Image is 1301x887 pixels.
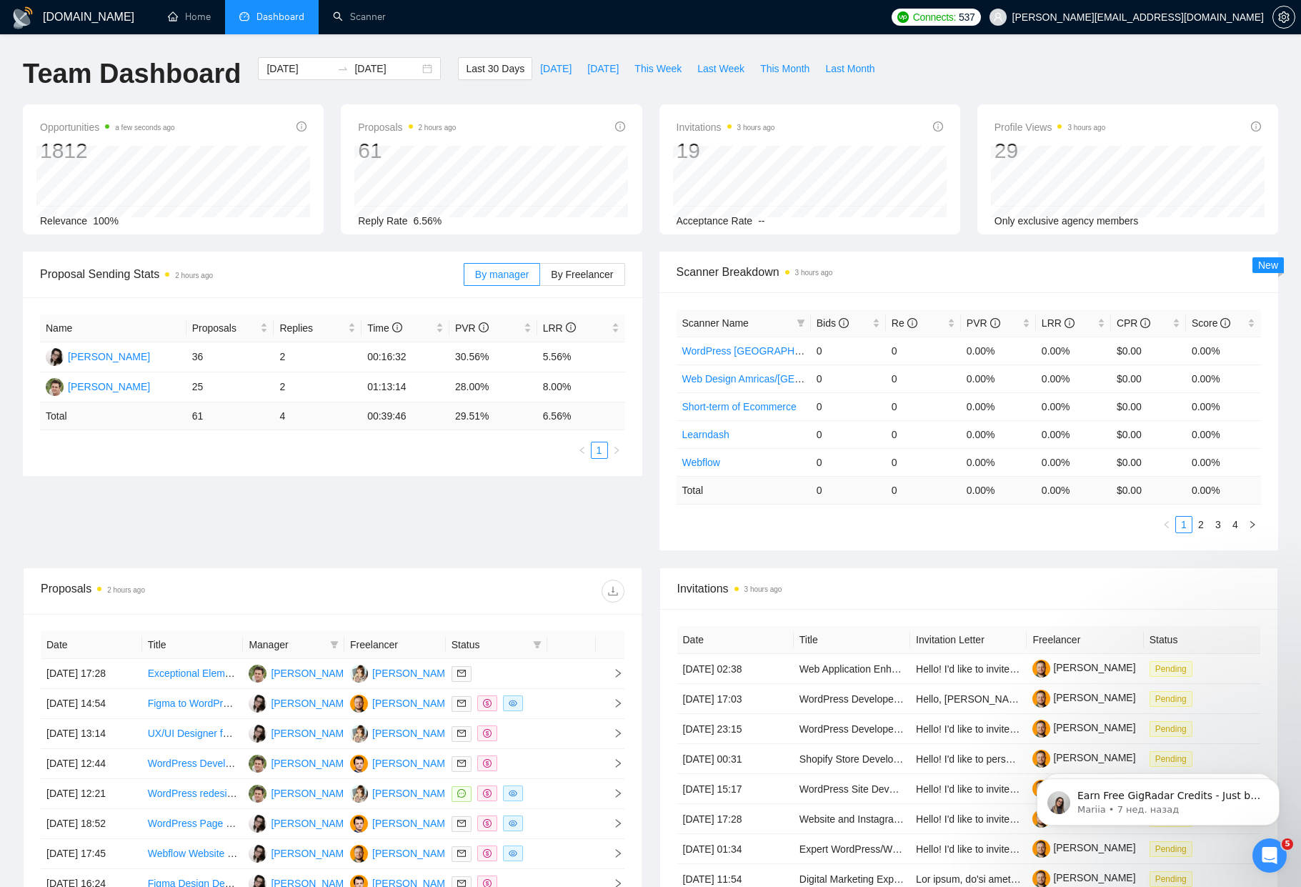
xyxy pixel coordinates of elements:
td: 0 [886,420,961,448]
span: mail [457,669,466,678]
a: searchScanner [333,11,386,23]
td: 0 [886,476,961,504]
img: PK [46,348,64,366]
th: Date [677,626,794,654]
input: Start date [266,61,332,76]
td: 2 [274,372,362,402]
th: Status [1144,626,1260,654]
span: Bids [817,317,849,329]
a: Expert WordPress/Webflow Developer with Design, Content Writing, and SEO Skills [799,843,1171,855]
span: Acceptance Rate [677,215,753,227]
td: 0 [811,365,886,392]
button: left [574,442,591,459]
td: 30.56% [449,342,537,372]
td: 0.00% [961,448,1036,476]
h1: Team Dashboard [23,57,241,91]
button: left [1158,516,1175,533]
a: MF[PERSON_NAME] [249,667,353,678]
td: 0.00% [961,365,1036,392]
span: mail [457,729,466,738]
a: WordPress [GEOGRAPHIC_DATA] [682,345,839,357]
span: dashboard [239,11,249,21]
span: Pending [1150,871,1192,887]
span: [DATE] [587,61,619,76]
span: This Week [634,61,682,76]
div: [PERSON_NAME] [372,816,454,831]
td: $0.00 [1111,365,1186,392]
span: Profile Views [995,119,1106,136]
td: WordPress Developer (Webpage Creation & Maintenance) [794,684,910,714]
img: MF [249,785,266,803]
img: c1MFplIIhqIElmyFUBZ8BXEpI9f51hj4QxSyXq_Q7hwkd0ckEycJ6y3Swt0JtKMXL2 [1032,840,1050,858]
td: 2 [274,342,362,372]
span: download [602,585,624,597]
span: filter [797,319,805,327]
span: Proposals [358,119,456,136]
time: 3 hours ago [1067,124,1105,132]
span: to [337,63,349,74]
a: WordPress Site Development & Migration Expert Needed [799,783,1053,795]
td: 0 [811,448,886,476]
a: homeHome [168,11,211,23]
td: 8.00% [537,372,625,402]
td: 0.00% [1036,392,1111,420]
a: PK[PERSON_NAME] [249,847,353,858]
span: left [1162,520,1171,529]
p: Message from Mariia, sent 7 нед. назад [62,55,246,68]
td: 0.00% [1186,337,1261,365]
a: [PERSON_NAME] [1032,692,1135,703]
a: WordPress Developer (Webpage Creation & Maintenance) [799,693,1060,705]
a: PK[PERSON_NAME] [249,817,353,828]
td: 0.00% [1186,448,1261,476]
td: 0.00% [1186,392,1261,420]
a: Webflow [682,457,720,468]
span: Pending [1150,691,1192,707]
img: VS [350,665,368,683]
span: filter [533,640,542,649]
span: info-circle [296,122,306,132]
div: [PERSON_NAME] [271,846,353,861]
a: PK[PERSON_NAME] [249,697,353,708]
button: setting [1272,6,1295,29]
div: [PERSON_NAME] [271,786,353,801]
span: 100% [93,215,119,227]
li: Next Page [608,442,625,459]
span: Replies [279,320,345,336]
span: filter [530,634,544,655]
td: $0.00 [1111,337,1186,365]
img: PK [249,815,266,833]
time: 3 hours ago [744,585,782,593]
span: Re [892,317,917,329]
a: SG[PERSON_NAME] [350,757,454,768]
td: $0.00 [1111,448,1186,476]
td: 29.51 % [449,402,537,430]
td: [DATE] 02:38 [677,654,794,684]
a: PK[PERSON_NAME] [249,727,353,738]
a: Pending [1150,843,1198,854]
div: Proposals [41,580,332,603]
a: 3 [1210,517,1226,532]
a: Pending [1150,723,1198,734]
span: Reply Rate [358,215,407,227]
a: Pending [1150,873,1198,884]
span: Manager [249,637,324,653]
span: info-circle [1140,318,1150,328]
td: 0.00% [1186,365,1261,392]
td: 00:39:46 [362,402,449,430]
a: [PERSON_NAME] [1032,872,1135,883]
button: [DATE] [532,57,579,80]
img: VS [350,785,368,803]
span: Time [367,322,402,334]
td: Web Application Enhancements and Fixes [794,654,910,684]
a: Learndash [682,429,729,440]
span: Pending [1150,661,1192,677]
span: mail [457,849,466,858]
a: WordPress Page Development with Elementor [148,818,354,829]
a: WordPress Developer/Designer for Chauffeur Service Website [799,723,1076,735]
span: Score [1192,317,1230,329]
span: info-circle [907,318,917,328]
span: Last Month [825,61,874,76]
span: Status [452,637,527,653]
button: Last Month [817,57,882,80]
span: mail [457,759,466,768]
